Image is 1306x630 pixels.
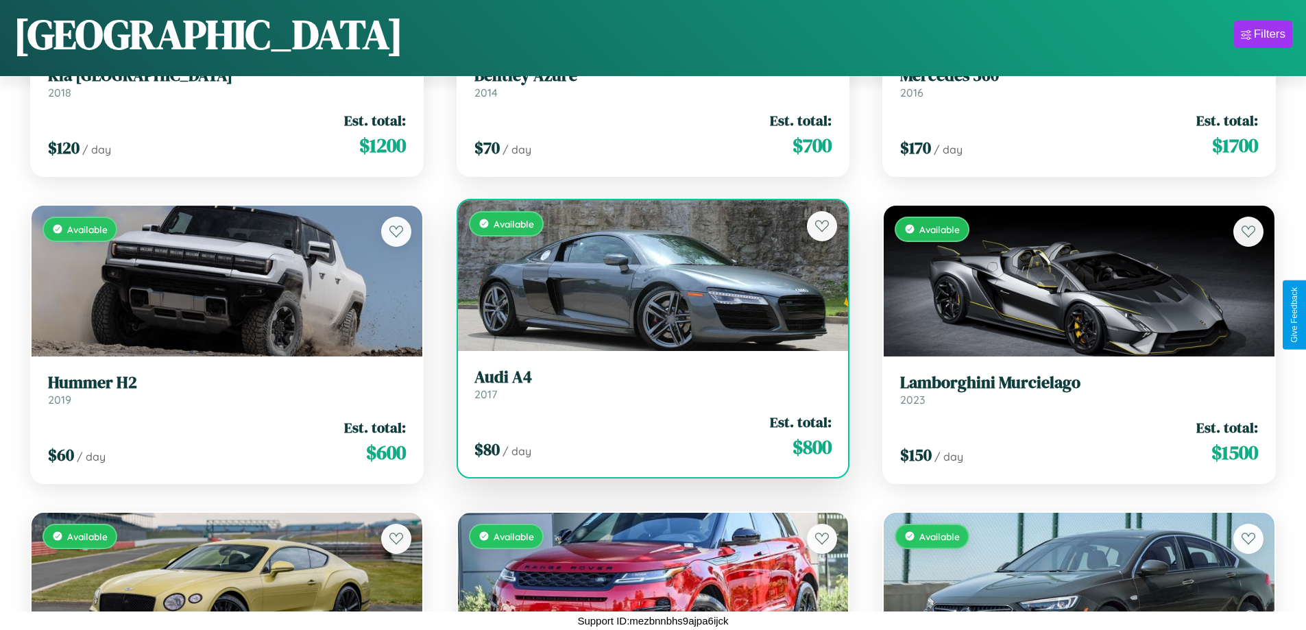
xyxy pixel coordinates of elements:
span: / day [77,450,106,463]
span: / day [934,143,963,156]
span: Est. total: [1196,110,1258,130]
a: Bentley Azure2014 [474,66,832,99]
span: $ 800 [793,433,832,461]
span: 2014 [474,86,498,99]
a: Lamborghini Murcielago2023 [900,373,1258,407]
span: / day [82,143,111,156]
span: $ 70 [474,136,500,159]
span: Available [494,531,534,542]
span: $ 700 [793,132,832,159]
span: 2017 [474,387,497,401]
span: Available [67,223,108,235]
span: 2019 [48,393,71,407]
a: Kia [GEOGRAPHIC_DATA]2018 [48,66,406,99]
span: Available [919,223,960,235]
a: Mercedes 5602016 [900,66,1258,99]
span: / day [503,444,531,458]
span: 2016 [900,86,923,99]
span: Est. total: [770,110,832,130]
span: $ 1200 [359,132,406,159]
span: Est. total: [344,417,406,437]
span: $ 1700 [1212,132,1258,159]
span: Available [919,531,960,542]
span: Est. total: [344,110,406,130]
h3: Hummer H2 [48,373,406,393]
a: Audi A42017 [474,367,832,401]
h1: [GEOGRAPHIC_DATA] [14,6,403,62]
span: 2023 [900,393,925,407]
span: $ 600 [366,439,406,466]
h3: Bentley Azure [474,66,832,86]
span: $ 80 [474,438,500,461]
span: $ 1500 [1211,439,1258,466]
h3: Audi A4 [474,367,832,387]
span: $ 60 [48,444,74,466]
div: Filters [1254,27,1285,41]
span: Available [67,531,108,542]
div: Give Feedback [1290,287,1299,343]
span: / day [934,450,963,463]
span: $ 150 [900,444,932,466]
span: 2018 [48,86,71,99]
h3: Mercedes 560 [900,66,1258,86]
a: Hummer H22019 [48,373,406,407]
p: Support ID: mezbnnbhs9ajpa6ijck [577,611,728,630]
h3: Lamborghini Murcielago [900,373,1258,393]
span: $ 120 [48,136,80,159]
h3: Kia [GEOGRAPHIC_DATA] [48,66,406,86]
span: Est. total: [1196,417,1258,437]
span: / day [503,143,531,156]
span: $ 170 [900,136,931,159]
button: Filters [1234,21,1292,48]
span: Available [494,218,534,230]
span: Est. total: [770,412,832,432]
